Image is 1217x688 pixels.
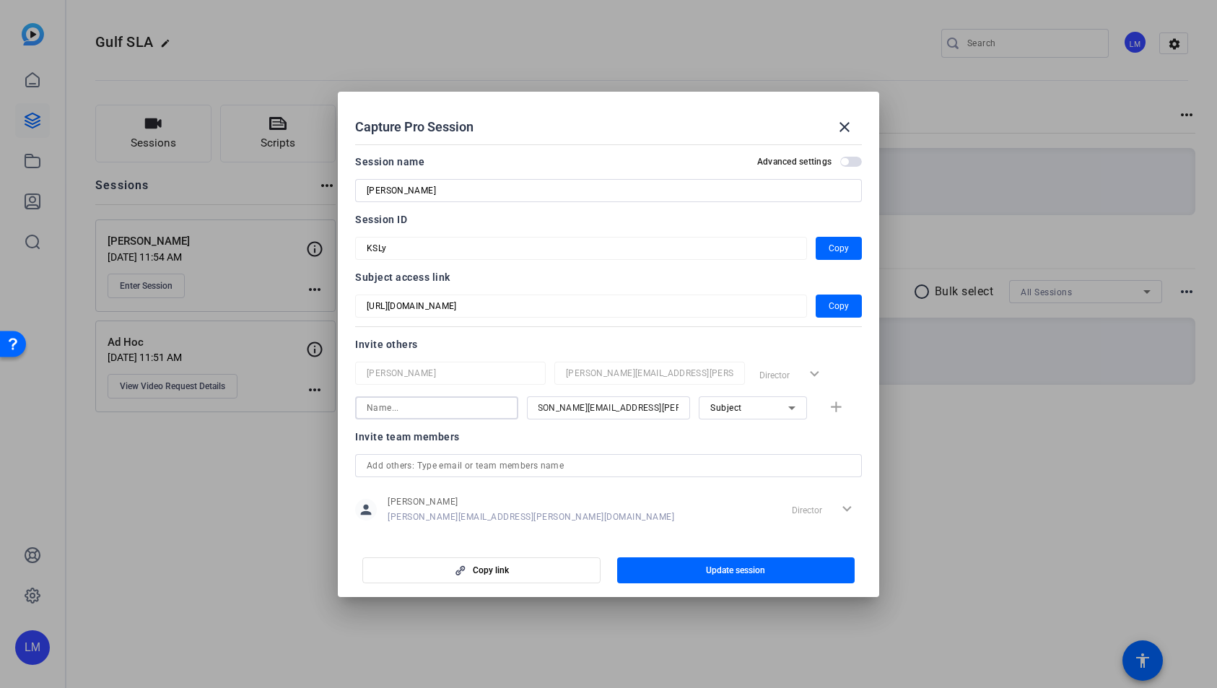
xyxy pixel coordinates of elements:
[829,240,849,257] span: Copy
[829,297,849,315] span: Copy
[367,182,850,199] input: Enter Session Name
[355,269,862,286] div: Subject access link
[355,110,862,144] div: Capture Pro Session
[362,557,601,583] button: Copy link
[355,153,424,170] div: Session name
[836,118,853,136] mat-icon: close
[367,240,795,257] input: Session OTP
[816,295,862,318] button: Copy
[816,237,862,260] button: Copy
[388,496,674,508] span: [PERSON_NAME]
[706,565,765,576] span: Update session
[367,365,534,382] input: Name...
[367,457,850,474] input: Add others: Type email or team members name
[355,499,377,521] mat-icon: person
[355,211,862,228] div: Session ID
[710,403,742,413] span: Subject
[367,399,507,417] input: Name...
[757,156,832,167] h2: Advanced settings
[566,365,733,382] input: Email...
[388,511,674,523] span: [PERSON_NAME][EMAIL_ADDRESS][PERSON_NAME][DOMAIN_NAME]
[355,428,862,445] div: Invite team members
[367,297,795,315] input: Session OTP
[538,399,679,417] input: Email...
[617,557,855,583] button: Update session
[355,336,862,353] div: Invite others
[473,565,509,576] span: Copy link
